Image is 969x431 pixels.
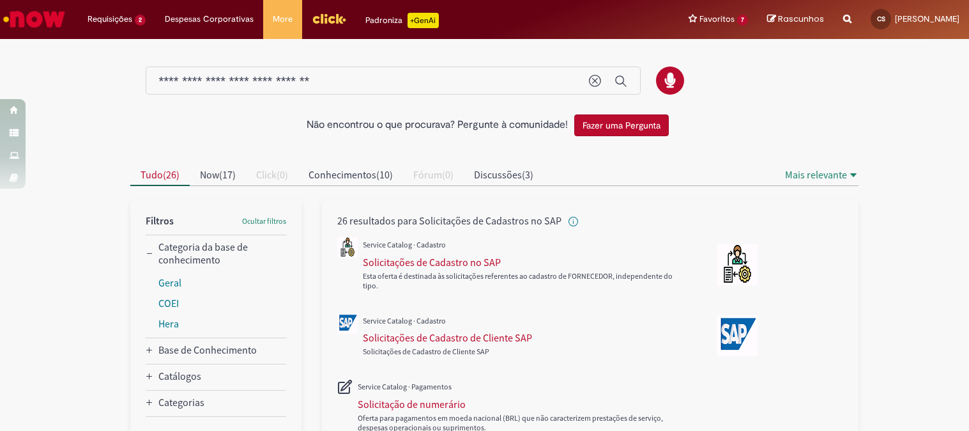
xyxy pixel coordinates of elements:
span: Favoritos [699,13,735,26]
img: click_logo_yellow_360x200.png [312,9,346,28]
a: Rascunhos [767,13,824,26]
img: ServiceNow [1,6,67,32]
span: 2 [135,15,146,26]
span: Rascunhos [778,13,824,25]
span: Despesas Corporativas [165,13,254,26]
h2: Não encontrou o que procurava? Pergunte à comunidade! [307,120,568,131]
button: Fazer uma Pergunta [574,114,669,136]
div: Padroniza [365,13,439,28]
span: Requisições [88,13,132,26]
span: [PERSON_NAME] [895,13,959,24]
span: 7 [737,15,748,26]
span: More [273,13,293,26]
span: CS [877,15,885,23]
p: +GenAi [408,13,439,28]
